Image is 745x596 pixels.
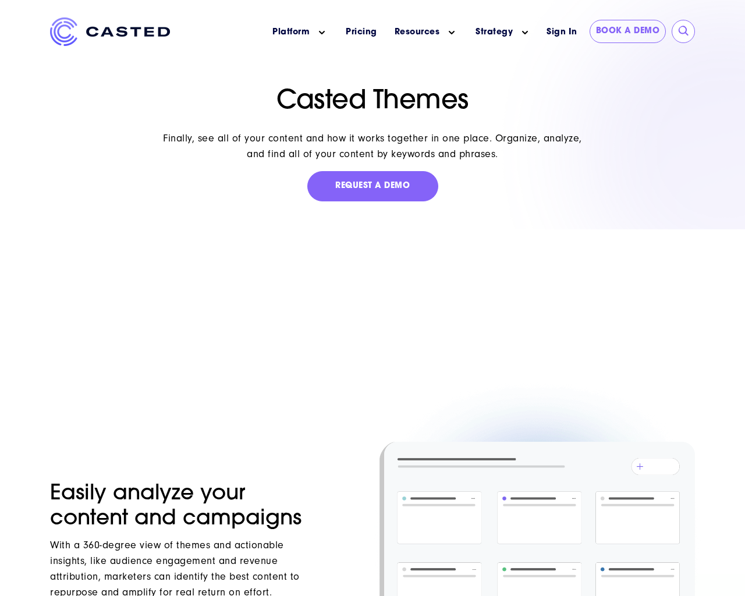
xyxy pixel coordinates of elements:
a: Pricing [346,26,377,38]
a: Book a Demo [590,20,666,43]
a: Resources [395,26,440,38]
h1: Casted Themes [160,86,586,118]
input: Submit [678,26,690,37]
h2: Easily analyze your content and campaigns [50,482,311,532]
nav: Main menu [187,17,540,47]
a: Platform [272,26,310,38]
span: Finally, see all of your content and how it works together in one place. Organize, analyze, and f... [163,132,582,160]
a: Strategy [476,26,513,38]
a: Request a Demo [307,171,438,201]
img: Casted_Logo_Horizontal_FullColor_PUR_BLUE [50,17,170,46]
a: Sign In [540,20,584,45]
